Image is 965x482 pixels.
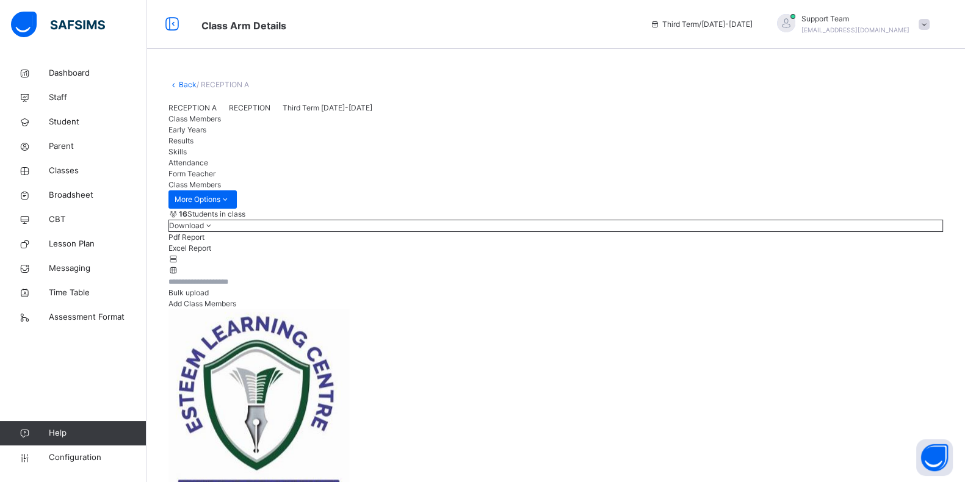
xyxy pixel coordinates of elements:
b: 16 [179,209,187,218]
li: dropdown-list-item-null-0 [168,232,943,243]
span: RECEPTION A [168,103,217,112]
span: session/term information [650,19,753,30]
span: Dashboard [49,67,146,79]
span: Staff [49,92,146,104]
a: Back [179,80,197,89]
span: Results [168,136,193,145]
li: dropdown-list-item-null-1 [168,243,943,254]
span: Student [49,116,146,128]
span: Assessment Format [49,311,146,323]
span: Bulk upload [168,288,209,297]
span: Download [169,221,204,230]
img: safsims [11,12,105,37]
span: RECEPTION [229,103,270,112]
span: Students in class [179,209,245,220]
span: / RECEPTION A [197,80,249,89]
span: Time Table [49,287,146,299]
span: CBT [49,214,146,226]
span: Lesson Plan [49,238,146,250]
span: More Options [175,194,231,205]
span: Help [49,427,146,439]
span: Early Years [168,125,206,134]
span: Attendance [168,158,208,167]
span: Support Team [801,13,909,24]
span: Form Teacher [168,169,215,178]
span: Third Term [DATE]-[DATE] [283,103,372,112]
span: Class Members [168,114,221,123]
span: Configuration [49,451,146,464]
div: SupportTeam [765,13,936,35]
span: Classes [49,165,146,177]
span: [EMAIL_ADDRESS][DOMAIN_NAME] [801,26,909,34]
span: Parent [49,140,146,153]
button: Open asap [916,439,953,476]
span: Broadsheet [49,189,146,201]
span: Add Class Members [168,299,236,308]
span: Messaging [49,262,146,275]
span: Skills [168,147,187,156]
span: Class Members [168,180,221,189]
span: Class Arm Details [201,20,286,32]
